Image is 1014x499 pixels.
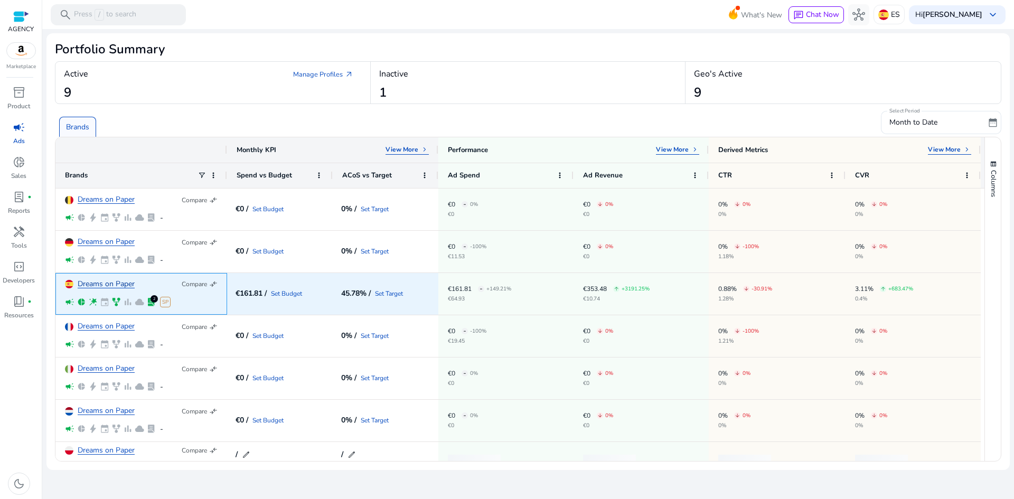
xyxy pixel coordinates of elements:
span: Brands [65,171,88,180]
img: nl.svg [65,407,73,416]
p: Product [7,101,30,111]
span: arrow_upward [880,286,886,291]
a: Set Target [375,290,403,297]
img: amazon.svg [7,43,35,59]
span: book_4 [13,295,25,308]
p: 0.4% [855,296,913,302]
div: loading [448,455,501,470]
span: ACoS vs Target [342,171,392,180]
span: pie_chart [77,297,86,307]
p: -100% [470,328,486,334]
span: keyboard_arrow_right [691,145,699,154]
h5: / [236,451,238,458]
span: keyboard_arrow_right [963,145,971,154]
p: +149.21% [486,286,511,291]
p: 0% [605,371,613,376]
span: campaign [65,297,74,307]
img: pl.svg [65,446,73,455]
span: arrow_downward [871,328,877,334]
span: Month to Date [889,117,937,127]
p: 0% [855,201,865,208]
span: bolt [88,382,98,391]
span: Columns [989,170,998,197]
a: Set Target [361,375,389,381]
p: €0 [583,412,590,419]
span: keyboard_arrow_down [987,8,999,21]
img: es.svg [65,280,73,288]
a: Set Target [361,333,389,339]
span: cloud [135,297,144,307]
a: Dreams on Paper [78,238,135,246]
span: cloud [135,340,144,349]
button: hub [848,4,869,25]
span: campaign [65,382,74,391]
p: €0 [583,243,590,250]
span: Chat Now [806,10,839,20]
a: Set Budget [252,417,284,423]
span: Spend vs Budget [237,171,292,180]
span: event [100,213,109,222]
div: Monthly KPI [237,145,276,155]
span: pie_chart [77,382,86,391]
p: 0% [855,212,887,217]
h5: 0% / [341,374,356,382]
span: compare_arrows [209,407,218,416]
span: campaign [65,213,74,222]
span: arrow_downward [597,371,603,376]
img: es.svg [878,10,889,20]
p: €11.53 [448,254,486,259]
h5: €0 / [236,332,248,340]
span: search [59,8,72,21]
span: arrow_downward [735,328,740,334]
p: €0 [448,328,455,334]
div: loading [855,455,908,470]
p: 0% [470,202,478,207]
h5: 0% / [341,248,356,255]
p: 0% [718,201,728,208]
h4: Active [64,69,88,79]
p: 1.21% [718,338,759,344]
p: Compare [182,196,207,204]
p: Compare [182,365,207,373]
span: bolt [88,213,98,222]
span: family_history [111,382,121,391]
span: CVR [855,171,869,180]
p: 0% [718,328,728,334]
span: hub [852,8,865,21]
a: Dreams on Paper [78,407,135,415]
span: campaign [65,340,74,349]
p: -100% [743,328,759,334]
a: Set Target [361,206,389,212]
p: Developers [3,276,35,285]
p: -30.91% [752,286,772,291]
span: arrow_downward [871,202,877,207]
span: / [95,9,104,21]
h4: Inactive [379,69,408,79]
p: 0% [605,202,613,207]
p: Brands [66,121,89,133]
h2: Portfolio Summary [55,42,1001,57]
span: - [480,278,483,299]
span: bar_chart [123,424,133,434]
p: €0 [583,381,613,386]
h5: 0% / [341,417,356,424]
button: chatChat Now [788,6,844,23]
span: inventory_2 [13,86,25,99]
span: arrow_downward [735,371,740,376]
span: pie_chart [77,255,86,265]
span: campaign [65,424,74,434]
span: compare_arrows [209,196,218,204]
span: compare_arrows [209,446,218,455]
p: 0% [855,423,887,428]
p: 0% [605,413,613,418]
span: arrow_downward [744,286,749,291]
span: - [463,236,466,257]
span: bar_chart [123,382,133,391]
p: +3191.25% [622,286,650,291]
p: €0 [448,370,455,376]
h5: €0 / [236,417,248,424]
p: Press to search [74,9,136,21]
p: View More [928,145,961,154]
span: event [100,255,109,265]
p: -100% [743,244,759,249]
